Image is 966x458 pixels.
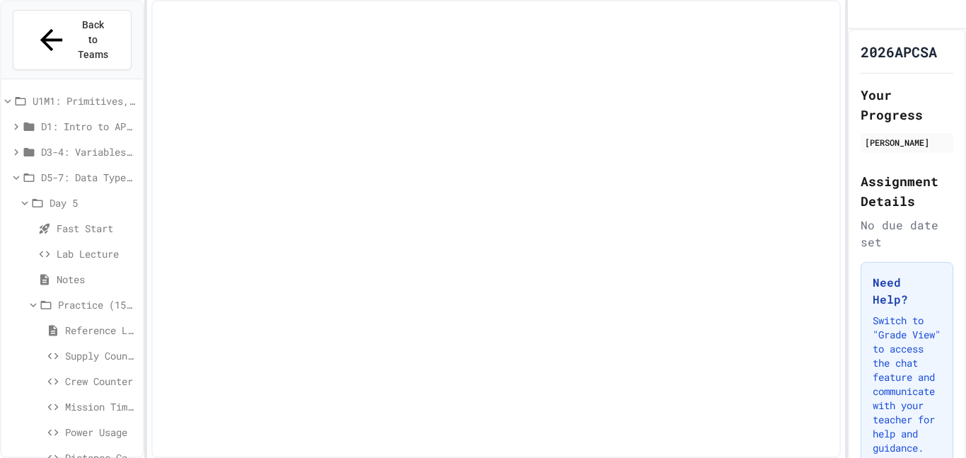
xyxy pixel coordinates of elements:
span: D5-7: Data Types and Number Calculations [41,170,137,185]
span: Reference Link [65,323,137,338]
span: U1M1: Primitives, Variables, Basic I/O [33,93,137,108]
h2: Assignment Details [861,171,953,211]
span: Supply Counter [65,348,137,363]
span: Lab Lecture [57,246,137,261]
span: Mission Timer [65,399,137,414]
span: Power Usage [65,425,137,440]
button: Back to Teams [13,10,132,70]
span: Practice (15 mins) [58,297,137,312]
h3: Need Help? [873,274,941,308]
span: Notes [57,272,137,287]
span: Fast Start [57,221,137,236]
p: Switch to "Grade View" to access the chat feature and communicate with your teacher for help and ... [873,314,941,455]
span: D3-4: Variables and Input [41,144,137,159]
span: Day 5 [50,195,137,210]
h1: 2026APCSA [861,42,937,62]
span: D1: Intro to APCSA [41,119,137,134]
span: Back to Teams [76,18,110,62]
h2: Your Progress [861,85,953,125]
span: Crew Counter [65,374,137,389]
div: No due date set [861,217,953,251]
div: [PERSON_NAME] [865,136,949,149]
